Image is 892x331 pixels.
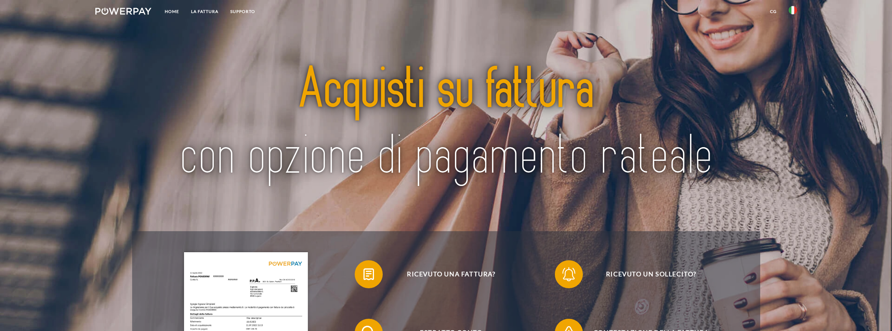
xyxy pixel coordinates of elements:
[224,5,261,18] a: Supporto
[169,33,724,214] img: title-powerpay_it.svg
[365,260,537,288] span: Ricevuto una fattura?
[95,8,152,15] img: logo-powerpay-white.svg
[565,260,737,288] span: Ricevuto un sollecito?
[185,5,224,18] a: LA FATTURA
[159,5,185,18] a: Home
[560,266,578,283] img: qb_bell.svg
[555,260,737,288] button: Ricevuto un sollecito?
[360,266,377,283] img: qb_bill.svg
[355,260,537,288] button: Ricevuto una fattura?
[789,6,797,14] img: it
[764,5,783,18] a: CG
